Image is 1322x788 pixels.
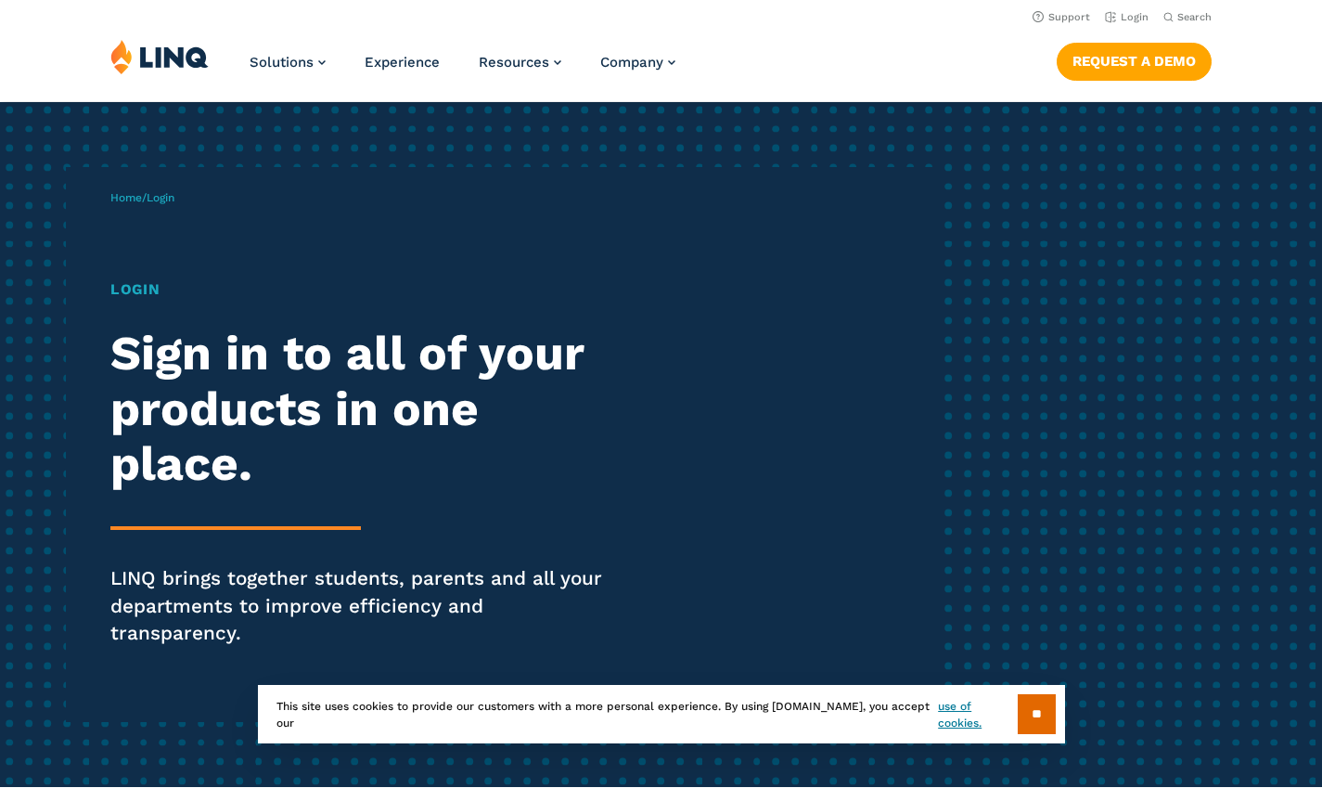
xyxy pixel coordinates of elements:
a: Solutions [250,54,326,71]
div: This site uses cookies to provide our customers with a more personal experience. By using [DOMAIN... [258,685,1065,743]
a: use of cookies. [938,698,1017,731]
span: Search [1177,11,1212,23]
h1: Login [110,278,620,301]
span: / [110,191,174,204]
a: Resources [479,54,561,71]
h2: Sign in to all of your products in one place. [110,326,620,490]
a: Company [600,54,675,71]
a: Request a Demo [1057,43,1212,80]
nav: Button Navigation [1057,39,1212,80]
a: Login [1105,11,1149,23]
a: Experience [365,54,440,71]
nav: Primary Navigation [250,39,675,100]
a: Support [1033,11,1090,23]
span: Solutions [250,54,314,71]
span: Resources [479,54,549,71]
span: Login [147,191,174,204]
p: LINQ brings together students, parents and all your departments to improve efficiency and transpa... [110,565,620,648]
span: Company [600,54,663,71]
img: LINQ | K‑12 Software [110,39,209,74]
button: Open Search Bar [1163,10,1212,24]
a: Home [110,191,142,204]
